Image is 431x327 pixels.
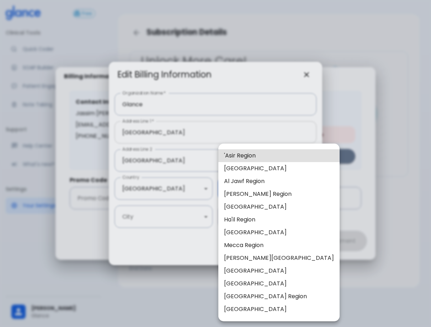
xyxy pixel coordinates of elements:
li: [GEOGRAPHIC_DATA] Region [218,290,340,303]
li: [GEOGRAPHIC_DATA] [218,200,340,213]
li: Al Jawf Region [218,175,340,188]
li: Mecca Region [218,239,340,252]
li: 'Asir Region [218,149,340,162]
li: Ha'il Region [218,213,340,226]
li: [GEOGRAPHIC_DATA] [218,303,340,316]
li: [GEOGRAPHIC_DATA] [218,277,340,290]
li: [PERSON_NAME][GEOGRAPHIC_DATA] [218,252,340,264]
li: [GEOGRAPHIC_DATA] [218,226,340,239]
li: [GEOGRAPHIC_DATA] [218,162,340,175]
li: [GEOGRAPHIC_DATA] [218,264,340,277]
li: [PERSON_NAME] Region [218,188,340,200]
